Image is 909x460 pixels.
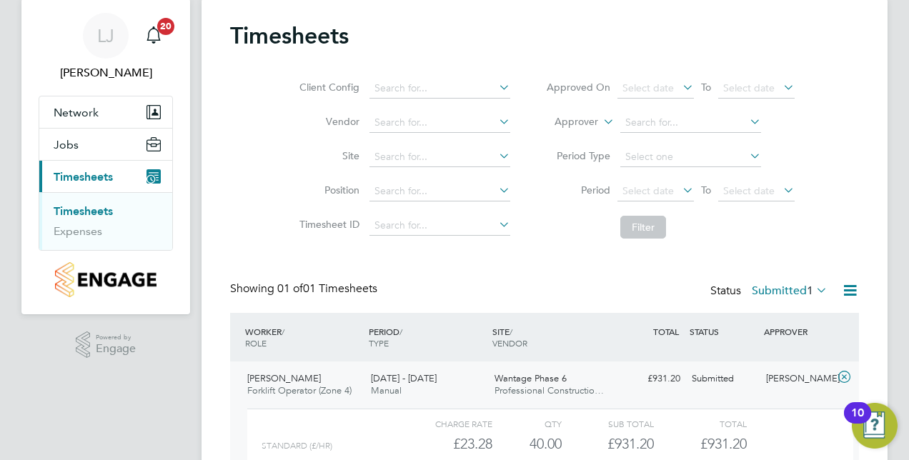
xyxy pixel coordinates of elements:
span: Select date [622,81,674,94]
label: Period [546,184,610,196]
span: TOTAL [653,326,679,337]
a: Expenses [54,224,102,238]
div: STATUS [686,319,760,344]
label: Position [295,184,359,196]
a: 20 [139,13,168,59]
input: Search for... [369,79,510,99]
label: Period Type [546,149,610,162]
label: Approved On [546,81,610,94]
span: Standard (£/HR) [262,441,332,451]
div: Charge rate [400,415,492,432]
input: Search for... [369,181,510,201]
label: Approver [534,115,598,129]
span: 1 [807,284,813,298]
a: Go to home page [39,262,173,297]
button: Open Resource Center, 10 new notifications [852,403,898,449]
span: Powered by [96,331,136,344]
span: Jobs [54,138,79,151]
span: VENDOR [492,337,527,349]
span: Engage [96,343,136,355]
div: WORKER [242,319,365,356]
div: APPROVER [760,319,835,344]
span: [PERSON_NAME] [247,372,321,384]
a: LJ[PERSON_NAME] [39,13,173,81]
span: 20 [157,18,174,35]
div: Timesheets [39,192,172,250]
span: [DATE] - [DATE] [371,372,437,384]
label: Client Config [295,81,359,94]
button: Network [39,96,172,128]
span: To [697,78,715,96]
span: 01 Timesheets [277,281,377,296]
h2: Timesheets [230,21,349,50]
label: Timesheet ID [295,218,359,231]
a: Timesheets [54,204,113,218]
span: Select date [622,184,674,197]
button: Jobs [39,129,172,160]
span: Select date [723,184,775,197]
div: SITE [489,319,612,356]
span: £931.20 [700,435,747,452]
button: Timesheets [39,161,172,192]
div: PERIOD [365,319,489,356]
span: Wantage Phase 6 [495,372,567,384]
button: Filter [620,216,666,239]
span: / [282,326,284,337]
span: Manual [371,384,402,396]
span: / [399,326,402,337]
input: Search for... [620,113,761,133]
input: Search for... [369,113,510,133]
div: [PERSON_NAME] [760,367,835,391]
span: TYPE [369,337,389,349]
span: Forklift Operator (Zone 4) [247,384,352,396]
span: Select date [723,81,775,94]
label: Submitted [752,284,828,298]
span: ROLE [245,337,267,349]
span: Network [54,106,99,119]
span: Timesheets [54,170,113,184]
a: Powered byEngage [76,331,136,359]
span: Professional Constructio… [495,384,604,396]
div: Sub Total [562,415,654,432]
div: £931.20 [562,432,654,456]
img: countryside-properties-logo-retina.png [55,262,156,297]
input: Search for... [369,147,510,167]
div: Submitted [686,367,760,391]
span: 01 of [277,281,303,296]
div: Status [710,281,830,301]
div: £23.28 [400,432,492,456]
div: £931.20 [612,367,686,391]
input: Select one [620,147,761,167]
label: Site [295,149,359,162]
span: To [697,181,715,199]
span: LJ [97,26,114,45]
input: Search for... [369,216,510,236]
span: / [510,326,512,337]
div: QTY [492,415,562,432]
label: Vendor [295,115,359,128]
div: 10 [851,413,864,431]
div: 40.00 [492,432,562,456]
span: Liam Jones [39,64,173,81]
div: Total [654,415,746,432]
div: Showing [230,281,380,296]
